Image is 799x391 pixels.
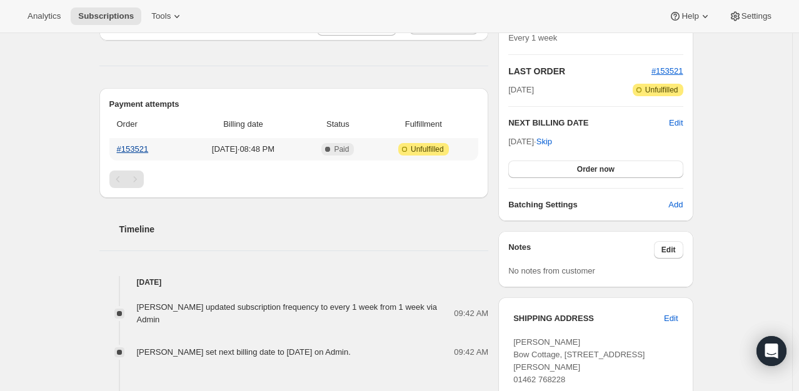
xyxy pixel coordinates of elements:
span: Edit [661,245,676,255]
span: No notes from customer [508,266,595,275]
span: [DATE] · [508,137,552,146]
span: [PERSON_NAME] updated subscription frequency to every 1 week from 1 week via Admin [137,302,438,324]
h2: Timeline [119,223,489,235]
button: Help [661,7,718,25]
h2: LAST ORDER [508,65,651,77]
span: Paid [334,144,349,154]
h2: NEXT BILLING DATE [508,117,669,129]
a: #153521 [651,66,683,76]
button: #153521 [651,65,683,77]
div: Open Intercom Messenger [756,336,786,366]
span: Unfulfilled [411,144,444,154]
span: [PERSON_NAME] Bow Cottage, [STREET_ADDRESS][PERSON_NAME] 01462 768228 [513,337,645,384]
span: Every 1 week [508,33,557,42]
span: Billing date [186,118,299,131]
h2: Payment attempts [109,98,479,111]
button: Skip [529,132,560,152]
th: Order [109,111,183,138]
h6: Batching Settings [508,199,668,211]
span: Analytics [28,11,61,21]
nav: Pagination [109,171,479,188]
span: Status [307,118,368,131]
span: Subscriptions [78,11,134,21]
span: 09:42 AM [454,346,488,359]
button: Settings [721,7,779,25]
button: Order now [508,161,683,178]
span: Help [681,11,698,21]
button: Edit [669,117,683,129]
span: 09:42 AM [454,307,488,320]
span: [DATE] · 08:48 PM [186,143,299,156]
span: Settings [741,11,771,21]
button: Add [661,195,690,215]
button: Edit [654,241,683,259]
span: [DATE] [508,84,534,96]
button: Subscriptions [71,7,141,25]
button: Analytics [20,7,68,25]
span: Edit [664,312,678,325]
button: Edit [656,309,685,329]
button: Tools [144,7,191,25]
h3: Notes [508,241,654,259]
span: Order now [577,164,615,174]
span: Skip [536,136,552,148]
a: #153521 [117,144,149,154]
span: [PERSON_NAME] set next billing date to [DATE] on Admin. [137,347,351,357]
h4: [DATE] [99,276,489,289]
span: Unfulfilled [645,85,678,95]
h3: SHIPPING ADDRESS [513,312,664,325]
span: Fulfillment [376,118,471,131]
span: Add [668,199,683,211]
span: Tools [151,11,171,21]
